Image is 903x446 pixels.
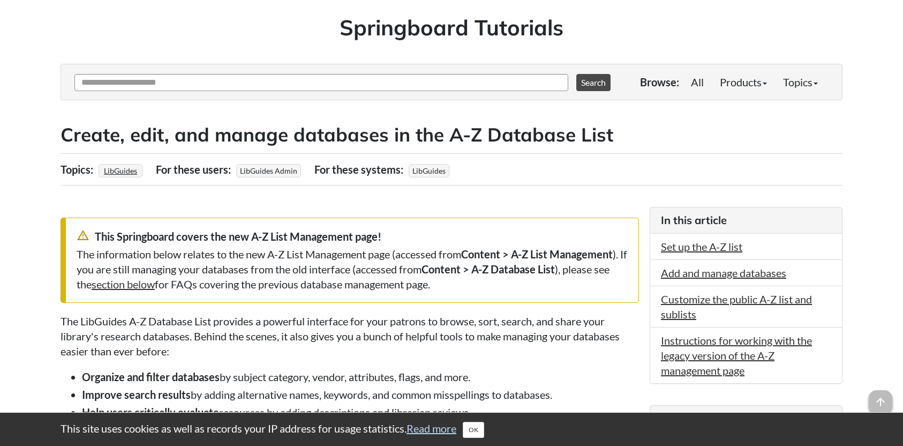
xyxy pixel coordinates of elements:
li: by adding alternative names, keywords, and common misspellings to databases. [82,387,639,402]
a: Add and manage databases [661,266,786,279]
strong: Help users critically evaluate [82,406,219,419]
a: section below [92,278,155,291]
button: Search [576,74,611,91]
h3: In this article [661,213,831,228]
a: Topics [775,71,826,93]
div: This Springboard covers the new A-Z List Management page! [77,229,628,244]
strong: Content > A-Z List Management [461,248,613,261]
a: Customize the public A-Z list and sublists [661,293,812,321]
strong: Improve search results [82,388,191,401]
p: Browse: [640,75,679,90]
span: arrow_upward [869,390,892,414]
p: The LibGuides A-Z Database List provides a powerful interface for your patrons to browse, sort, s... [61,314,639,359]
div: Topics: [61,159,96,180]
div: This site uses cookies as well as records your IP address for usage statistics. [50,421,853,438]
div: The information below relates to the new A-Z List Management page (accessed from ). If you are st... [77,247,628,292]
a: arrow_upward [869,391,892,404]
li: resources by adding descriptions and librarian reviews. [82,405,639,420]
h2: Create, edit, and manage databases in the A-Z Database List [61,122,842,148]
a: Read more [407,422,456,435]
div: For these systems: [314,159,406,180]
a: LibGuides [102,163,139,179]
a: Products [712,71,775,93]
div: For these users: [156,159,234,180]
h1: Springboard Tutorials [69,12,834,42]
span: warning_amber [77,229,89,242]
strong: Content > A-Z Database List [422,263,555,276]
a: Set up the A-Z list [661,240,742,253]
span: LibGuides [409,164,449,177]
span: LibGuides Admin [236,164,301,177]
strong: Organize and filter databases [82,370,220,383]
a: Instructions for working with the legacy version of the A-Z management page [661,334,812,377]
li: by subject category, vendor, attributes, flags, and more. [82,369,639,384]
button: Close [463,422,484,438]
a: All [683,71,712,93]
